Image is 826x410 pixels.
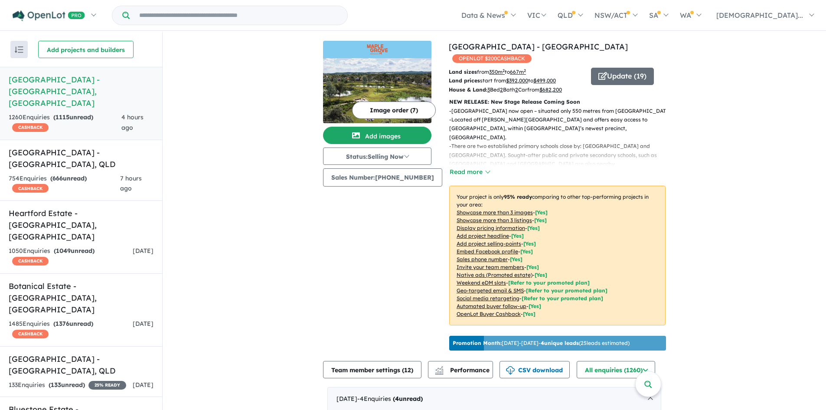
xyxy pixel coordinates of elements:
[13,10,85,21] img: Openlot PRO Logo White
[539,86,562,93] u: $ 682,200
[487,86,490,93] u: 3
[436,366,490,374] span: Performance
[393,395,423,403] strong: ( unread)
[326,44,428,55] img: Maple Grove Estate - Pakenham East Logo
[15,46,23,53] img: sort.svg
[457,248,518,255] u: Embed Facebook profile
[9,319,133,340] div: 1485 Enquir ies
[50,174,87,182] strong: ( unread)
[133,320,153,328] span: [DATE]
[449,167,490,177] button: Read more
[133,247,153,255] span: [DATE]
[323,148,431,165] button: Status:Selling Now
[505,69,526,75] span: to
[131,6,346,25] input: Try estate name, suburb, builder or developer
[528,77,556,84] span: to
[12,257,49,266] span: CASHBACK
[449,69,477,75] b: Land sizes
[12,330,49,338] span: CASHBACK
[526,264,539,270] span: [ Yes ]
[457,272,532,278] u: Native ads (Promoted estate)
[506,366,515,375] img: download icon
[51,381,61,389] span: 133
[510,69,526,75] u: 667 m
[527,225,540,231] span: [ Yes ]
[506,77,528,84] u: $ 392,000
[435,366,443,371] img: line-chart.svg
[453,339,630,347] p: [DATE] - [DATE] - ( 25 leads estimated)
[357,395,423,403] span: - 4 Enquir ies
[457,256,508,262] u: Sales phone number
[524,68,526,73] sup: 2
[121,113,144,131] span: 4 hours ago
[428,361,493,378] button: Performance
[535,272,547,278] span: [Yes]
[9,380,126,390] div: 133 Enquir ies
[457,217,532,223] u: Showcase more than 3 listings
[404,366,411,374] span: 12
[323,168,442,187] button: Sales Number:[PHONE_NUMBER]
[323,361,421,378] button: Team member settings (12)
[449,142,673,168] p: - There are two established primary schools close by: [GEOGRAPHIC_DATA] and [GEOGRAPHIC_DATA]. So...
[9,280,153,315] h5: Botanical Estate - [GEOGRAPHIC_DATA] , [GEOGRAPHIC_DATA]
[504,194,532,200] b: 95 % ready
[323,127,431,144] button: Add images
[489,69,505,75] u: 350 m
[526,287,607,294] span: [Refer to your promoted plan]
[533,77,556,84] u: $ 499,000
[9,174,120,194] div: 754 Enquir ies
[508,279,590,286] span: [Refer to your promoted plan]
[120,174,142,193] span: 7 hours ago
[457,295,519,302] u: Social media retargeting
[9,74,153,109] h5: [GEOGRAPHIC_DATA] - [GEOGRAPHIC_DATA] , [GEOGRAPHIC_DATA]
[56,113,69,121] span: 1115
[52,174,63,182] span: 666
[449,107,673,115] p: - [GEOGRAPHIC_DATA] now open – situated only 550 metres from [GEOGRAPHIC_DATA]
[457,303,526,309] u: Automated buyer follow-up
[449,98,666,106] p: NEW RELEASE: New Stage Release Coming Soon
[435,369,444,374] img: bar-chart.svg
[323,41,431,123] a: Maple Grove Estate - Pakenham East LogoMaple Grove Estate - Pakenham East
[449,68,584,76] p: from
[449,86,487,93] b: House & Land:
[457,209,533,216] u: Showcase more than 3 images
[88,381,126,390] span: 25 % READY
[449,76,584,85] p: start from
[323,58,431,123] img: Maple Grove Estate - Pakenham East
[520,248,533,255] span: [ Yes ]
[38,41,134,58] button: Add projects and builders
[534,217,547,223] span: [ Yes ]
[449,115,673,142] p: - Located off [PERSON_NAME][GEOGRAPHIC_DATA] and offers easy access to [GEOGRAPHIC_DATA], within ...
[523,240,536,247] span: [ Yes ]
[515,86,518,93] u: 2
[457,233,509,239] u: Add project headline
[500,361,570,378] button: CSV download
[49,381,85,389] strong: ( unread)
[12,184,49,193] span: CASHBACK
[457,287,524,294] u: Geo-targeted email & SMS
[56,247,71,255] span: 1049
[9,207,153,243] h5: Heartford Estate - [GEOGRAPHIC_DATA] , [GEOGRAPHIC_DATA]
[457,240,521,247] u: Add project selling-points
[716,11,803,20] span: [DEMOGRAPHIC_DATA]...
[53,320,93,328] strong: ( unread)
[53,113,93,121] strong: ( unread)
[457,225,525,231] u: Display pricing information
[449,85,584,94] p: Bed Bath Car from
[9,112,121,133] div: 1260 Enquir ies
[12,123,49,132] span: CASHBACK
[523,311,535,317] span: [Yes]
[352,102,436,119] button: Image order (7)
[449,77,480,84] b: Land prices
[577,361,655,378] button: All enquiries (1260)
[395,395,399,403] span: 4
[541,340,579,346] b: 4 unique leads
[511,233,524,239] span: [ Yes ]
[522,295,603,302] span: [Refer to your promoted plan]
[457,279,506,286] u: Weekend eDM slots
[56,320,69,328] span: 1376
[591,68,654,85] button: Update (19)
[535,209,548,216] span: [ Yes ]
[133,381,153,389] span: [DATE]
[452,54,532,63] span: OPENLOT $ 200 CASHBACK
